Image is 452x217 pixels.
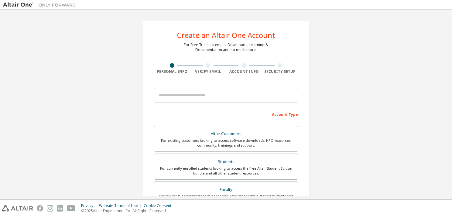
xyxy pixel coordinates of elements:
[226,69,262,74] div: Account Info
[158,138,294,148] div: For existing customers looking to access software downloads, HPC resources, community, trainings ...
[154,109,298,119] div: Account Type
[158,185,294,194] div: Faculty
[99,203,144,208] div: Website Terms of Use
[144,203,175,208] div: Cookie Consent
[177,32,275,39] div: Create an Altair One Account
[158,166,294,176] div: For currently enrolled students looking to access the free Altair Student Edition bundle and all ...
[158,194,294,203] div: For faculty & administrators of academic institutions administering students and accessing softwa...
[67,205,76,212] img: youtube.svg
[184,42,268,52] div: For Free Trials, Licenses, Downloads, Learning & Documentation and so much more.
[81,203,99,208] div: Privacy
[190,69,226,74] div: Verify Email
[81,208,175,213] p: © 2025 Altair Engineering, Inc. All Rights Reserved.
[2,205,33,212] img: altair_logo.svg
[154,69,190,74] div: Personal Info
[47,205,53,212] img: instagram.svg
[57,205,63,212] img: linkedin.svg
[158,130,294,138] div: Altair Customers
[37,205,43,212] img: facebook.svg
[158,158,294,166] div: Students
[262,69,298,74] div: Security Setup
[3,2,79,8] img: Altair One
